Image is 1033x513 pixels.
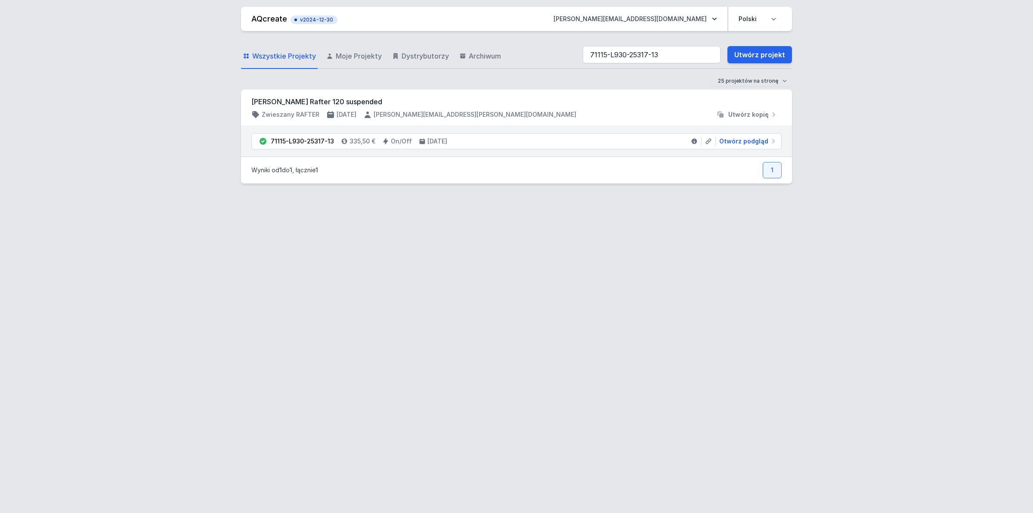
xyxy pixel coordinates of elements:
[547,11,724,27] button: [PERSON_NAME][EMAIL_ADDRESS][DOMAIN_NAME]
[719,137,768,146] span: Otwórz podgląd
[716,137,778,146] a: Otwórz podgląd
[241,44,318,69] a: Wszystkie Projekty
[427,137,447,146] h4: [DATE]
[271,137,334,146] div: 71115-L930-25317-13
[336,51,382,61] span: Moje Projekty
[733,11,782,27] select: Wybierz język
[390,44,451,69] a: Dystrybutorzy
[458,44,503,69] a: Archiwum
[295,16,333,23] span: v2024-12-30
[728,110,769,119] span: Utwórz kopię
[325,44,384,69] a: Moje Projekty
[252,51,316,61] span: Wszystkie Projekty
[469,51,501,61] span: Archiwum
[290,166,292,174] span: 1
[374,110,576,119] h4: [PERSON_NAME][EMAIL_ADDRESS][PERSON_NAME][DOMAIN_NAME]
[279,166,282,174] span: 1
[315,166,318,174] span: 1
[262,110,319,119] h4: Zwieszany RAFTER
[713,110,782,119] button: Utwórz kopię
[251,96,782,107] h3: [PERSON_NAME] Rafter 120 suspended
[583,46,721,63] input: Szukaj wśród projektów i wersji...
[251,166,318,174] p: Wyniki od do , łącznie
[337,110,356,119] h4: [DATE]
[391,137,412,146] h4: On/Off
[402,51,449,61] span: Dystrybutorzy
[763,162,782,178] a: 1
[291,14,337,24] button: v2024-12-30
[251,14,287,23] a: AQcreate
[349,137,375,146] h4: 335,50 €
[727,46,792,63] a: Utwórz projekt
